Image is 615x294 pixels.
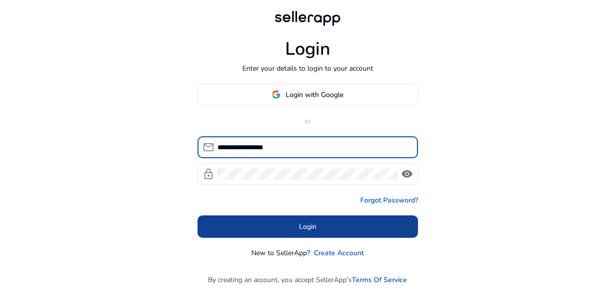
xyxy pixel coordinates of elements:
[203,141,214,153] span: mail
[285,38,330,60] h1: Login
[242,63,373,74] p: Enter your details to login to your account
[198,116,418,126] p: or
[203,168,214,180] span: lock
[299,221,316,232] span: Login
[251,248,310,258] p: New to SellerApp?
[401,168,413,180] span: visibility
[272,90,281,99] img: google-logo.svg
[286,90,343,100] span: Login with Google
[360,195,418,205] a: Forgot Password?
[198,215,418,238] button: Login
[352,275,407,285] a: Terms Of Service
[314,248,364,258] a: Create Account
[198,84,418,106] button: Login with Google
